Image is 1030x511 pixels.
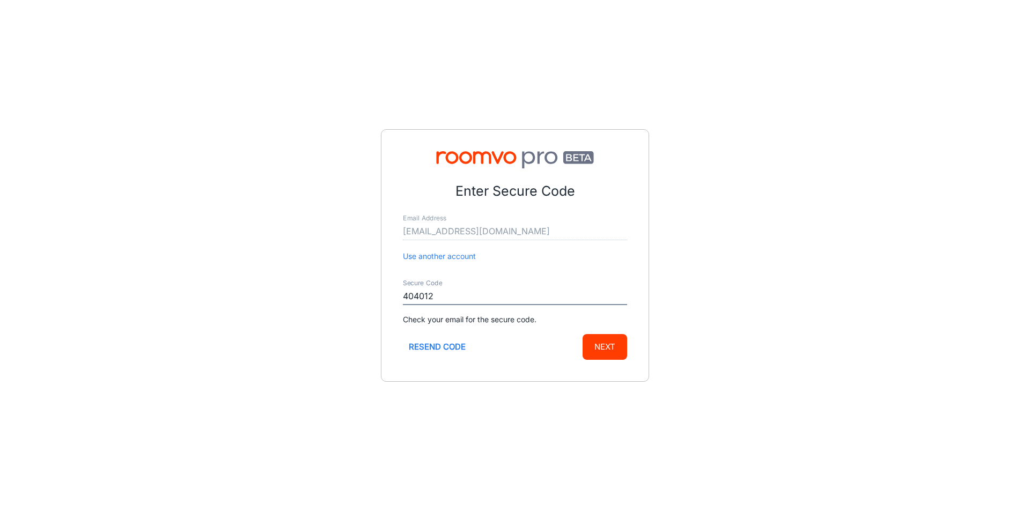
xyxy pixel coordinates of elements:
[403,181,627,202] p: Enter Secure Code
[403,250,476,262] button: Use another account
[403,223,627,240] input: myname@example.com
[403,151,627,168] img: Roomvo PRO Beta
[403,288,627,305] input: Enter secure code
[403,314,627,325] p: Check your email for the secure code.
[403,214,446,223] label: Email Address
[403,279,443,288] label: Secure Code
[403,334,472,360] button: Resend code
[583,334,627,360] button: Next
